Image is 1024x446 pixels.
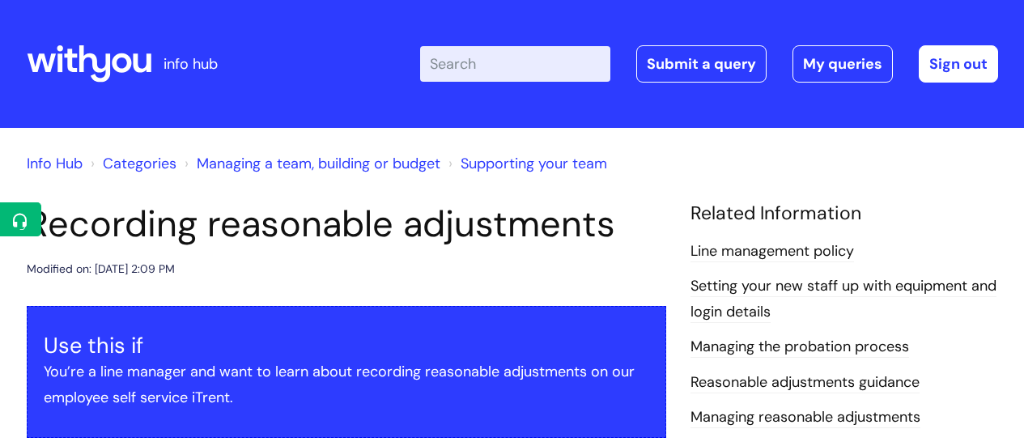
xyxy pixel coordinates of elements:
[27,202,666,246] h1: Recording reasonable adjustments
[181,151,440,176] li: Managing a team, building or budget
[444,151,607,176] li: Supporting your team
[44,333,649,359] h3: Use this if
[461,154,607,173] a: Supporting your team
[197,154,440,173] a: Managing a team, building or budget
[690,407,920,428] a: Managing reasonable adjustments
[420,45,998,83] div: | -
[27,154,83,173] a: Info Hub
[420,46,610,82] input: Search
[87,151,176,176] li: Solution home
[44,359,649,411] p: You’re a line manager and want to learn about recording reasonable adjustments on our employee se...
[27,259,175,279] div: Modified on: [DATE] 2:09 PM
[164,51,218,77] p: info hub
[690,276,996,323] a: Setting your new staff up with equipment and login details
[919,45,998,83] a: Sign out
[792,45,893,83] a: My queries
[636,45,767,83] a: Submit a query
[690,202,998,225] h4: Related Information
[690,372,920,393] a: Reasonable adjustments guidance
[103,154,176,173] a: Categories
[690,337,909,358] a: Managing the probation process
[690,241,854,262] a: Line management policy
